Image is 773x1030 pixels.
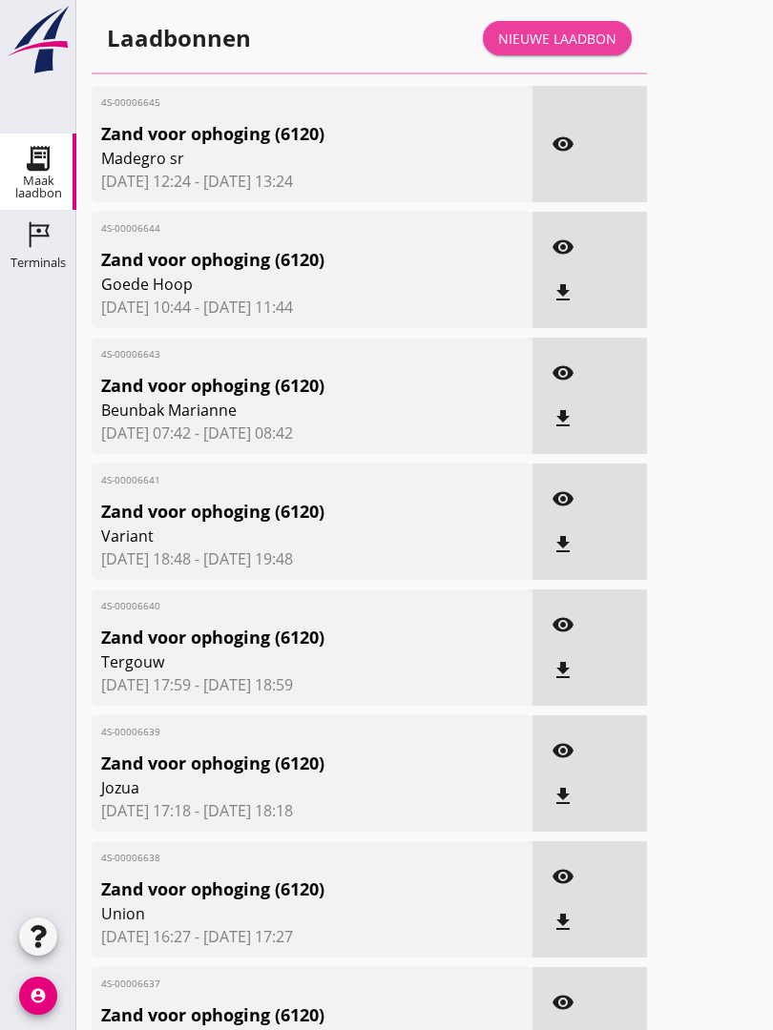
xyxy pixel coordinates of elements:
[19,977,57,1015] i: account_circle
[552,613,575,636] i: visibility
[101,399,452,422] span: Beunbak Marianne
[552,911,575,934] i: file_download
[552,407,575,430] i: file_download
[101,751,452,776] span: Zand voor ophoging (6120)
[101,247,452,273] span: Zand voor ophoging (6120)
[101,650,452,673] span: Tergouw
[101,422,523,444] span: [DATE] 07:42 - [DATE] 08:42
[552,361,575,384] i: visibility
[552,865,575,888] i: visibility
[10,257,66,269] div: Terminals
[101,902,452,925] span: Union
[101,170,523,193] span: [DATE] 12:24 - [DATE] 13:24
[101,547,523,570] span: [DATE] 18:48 - [DATE] 19:48
[101,977,452,991] span: 4S-00006637
[498,29,616,49] div: Nieuwe laadbon
[101,296,523,319] span: [DATE] 10:44 - [DATE] 11:44
[101,121,452,147] span: Zand voor ophoging (6120)
[552,785,575,808] i: file_download
[552,487,575,510] i: visibility
[101,799,523,822] span: [DATE] 17:18 - [DATE] 18:18
[101,221,452,236] span: 4S-00006644
[101,1002,452,1028] span: Zand voor ophoging (6120)
[107,23,251,53] div: Laadbonnen
[101,347,452,361] span: 4S-00006643
[101,876,452,902] span: Zand voor ophoging (6120)
[101,273,452,296] span: Goede Hoop
[101,776,452,799] span: Jozua
[101,525,452,547] span: Variant
[101,925,523,948] span: [DATE] 16:27 - [DATE] 17:27
[101,599,452,613] span: 4S-00006640
[4,5,73,75] img: logo-small.a267ee39.svg
[101,625,452,650] span: Zand voor ophoging (6120)
[101,851,452,865] span: 4S-00006638
[552,281,575,304] i: file_download
[101,373,452,399] span: Zand voor ophoging (6120)
[101,147,452,170] span: Madegro sr
[552,133,575,155] i: visibility
[101,499,452,525] span: Zand voor ophoging (6120)
[552,991,575,1014] i: visibility
[101,673,523,696] span: [DATE] 17:59 - [DATE] 18:59
[101,725,452,739] span: 4S-00006639
[483,21,632,55] a: Nieuwe laadbon
[101,473,452,487] span: 4S-00006641
[101,95,452,110] span: 4S-00006645
[552,533,575,556] i: file_download
[552,659,575,682] i: file_download
[552,739,575,762] i: visibility
[552,236,575,258] i: visibility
